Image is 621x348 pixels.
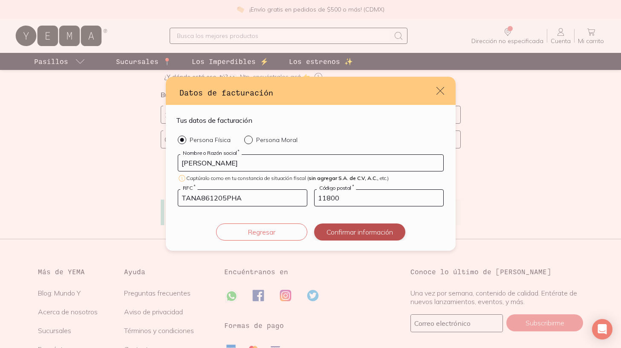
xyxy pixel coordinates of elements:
p: Persona Moral [256,136,298,144]
div: default [166,77,456,251]
h4: Tus datos de facturación [176,115,252,125]
label: Nombre o Razón social [180,150,242,156]
span: sin agregar S.A. de C.V, A.C., [309,175,378,181]
button: Confirmar información [314,223,405,241]
label: RFC [180,185,198,191]
label: Código postal [317,185,356,191]
div: Open Intercom Messenger [592,319,612,339]
span: Captúralo como en tu constancia de situación fiscal ( etc.) [186,175,389,181]
button: Regresar [216,223,307,241]
p: Persona Física [190,136,231,144]
h3: Datos de facturación [179,87,435,98]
